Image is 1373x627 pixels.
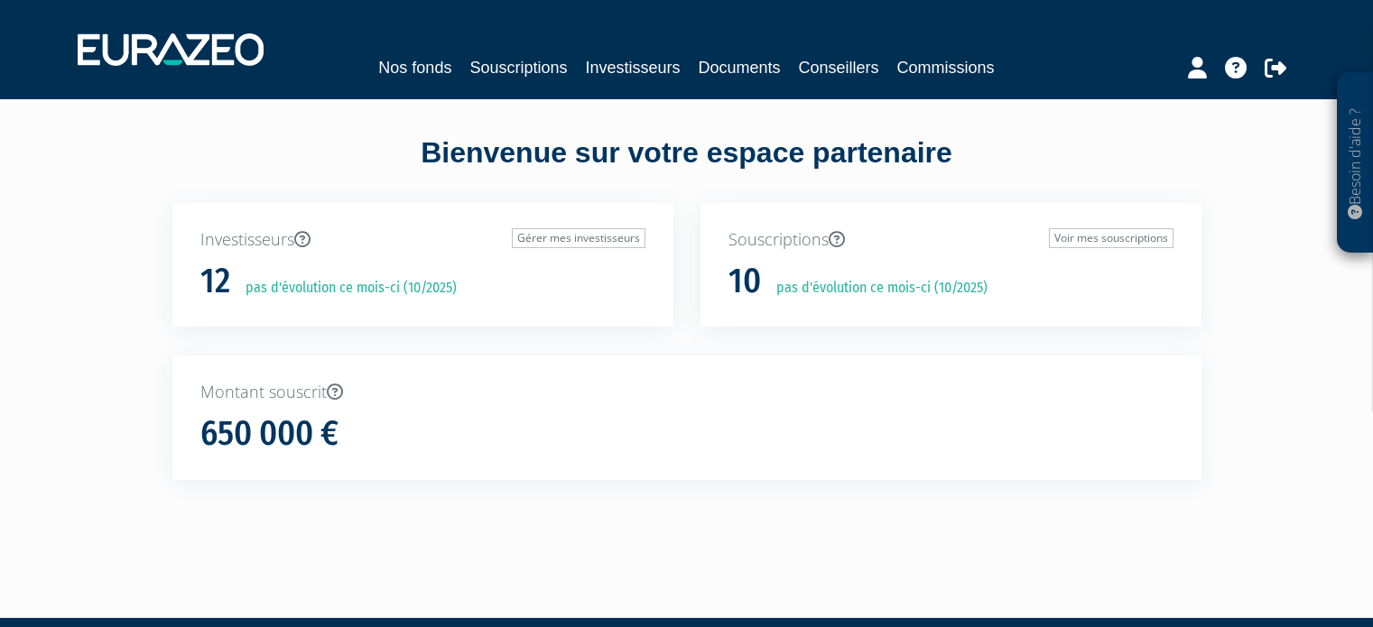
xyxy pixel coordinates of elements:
[897,55,995,80] a: Commissions
[233,278,457,299] p: pas d'évolution ce mois-ci (10/2025)
[469,55,567,80] a: Souscriptions
[200,263,230,300] h1: 12
[699,55,781,80] a: Documents
[512,228,645,248] a: Gérer mes investisseurs
[200,228,645,252] p: Investisseurs
[728,228,1174,252] p: Souscriptions
[799,55,879,80] a: Conseillers
[1345,82,1366,244] p: Besoin d'aide ?
[78,33,264,66] img: 1732889491-logotype_eurazeo_blanc_rvb.png
[159,133,1215,203] div: Bienvenue sur votre espace partenaire
[1049,228,1174,248] a: Voir mes souscriptions
[200,381,1174,404] p: Montant souscrit
[200,415,339,453] h1: 650 000 €
[728,263,761,300] h1: 10
[378,55,451,80] a: Nos fonds
[764,278,988,299] p: pas d'évolution ce mois-ci (10/2025)
[585,55,680,80] a: Investisseurs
